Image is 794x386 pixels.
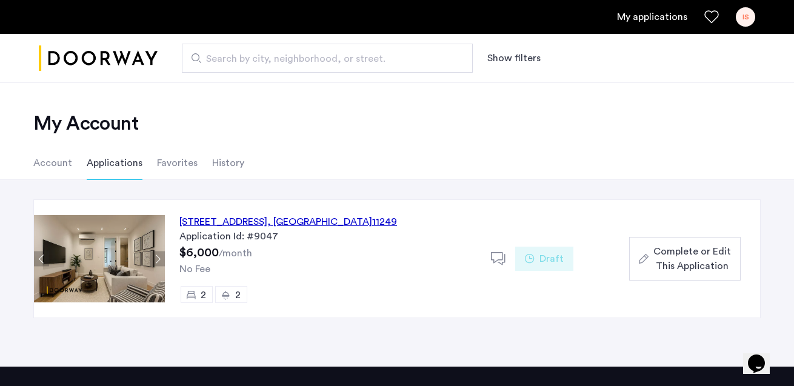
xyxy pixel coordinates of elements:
[39,36,158,81] img: logo
[704,10,719,24] a: Favorites
[179,264,210,274] span: No Fee
[87,146,142,180] li: Applications
[150,251,165,267] button: Next apartment
[179,247,219,259] span: $6,000
[653,244,731,273] span: Complete or Edit This Application
[743,338,782,374] iframe: chat widget
[219,248,252,258] sub: /month
[487,51,541,65] button: Show or hide filters
[33,111,761,136] h2: My Account
[267,217,372,227] span: , [GEOGRAPHIC_DATA]
[33,146,72,180] li: Account
[34,251,49,267] button: Previous apartment
[235,290,241,300] span: 2
[201,290,206,300] span: 2
[157,146,198,180] li: Favorites
[34,215,165,302] img: Apartment photo
[539,251,564,266] span: Draft
[179,215,397,229] div: [STREET_ADDRESS] 11249
[179,229,476,244] div: Application Id: #9047
[629,237,741,281] button: button
[212,146,244,180] li: History
[206,52,439,66] span: Search by city, neighborhood, or street.
[736,7,755,27] div: IS
[182,44,473,73] input: Apartment Search
[617,10,687,24] a: My application
[39,36,158,81] a: Cazamio logo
